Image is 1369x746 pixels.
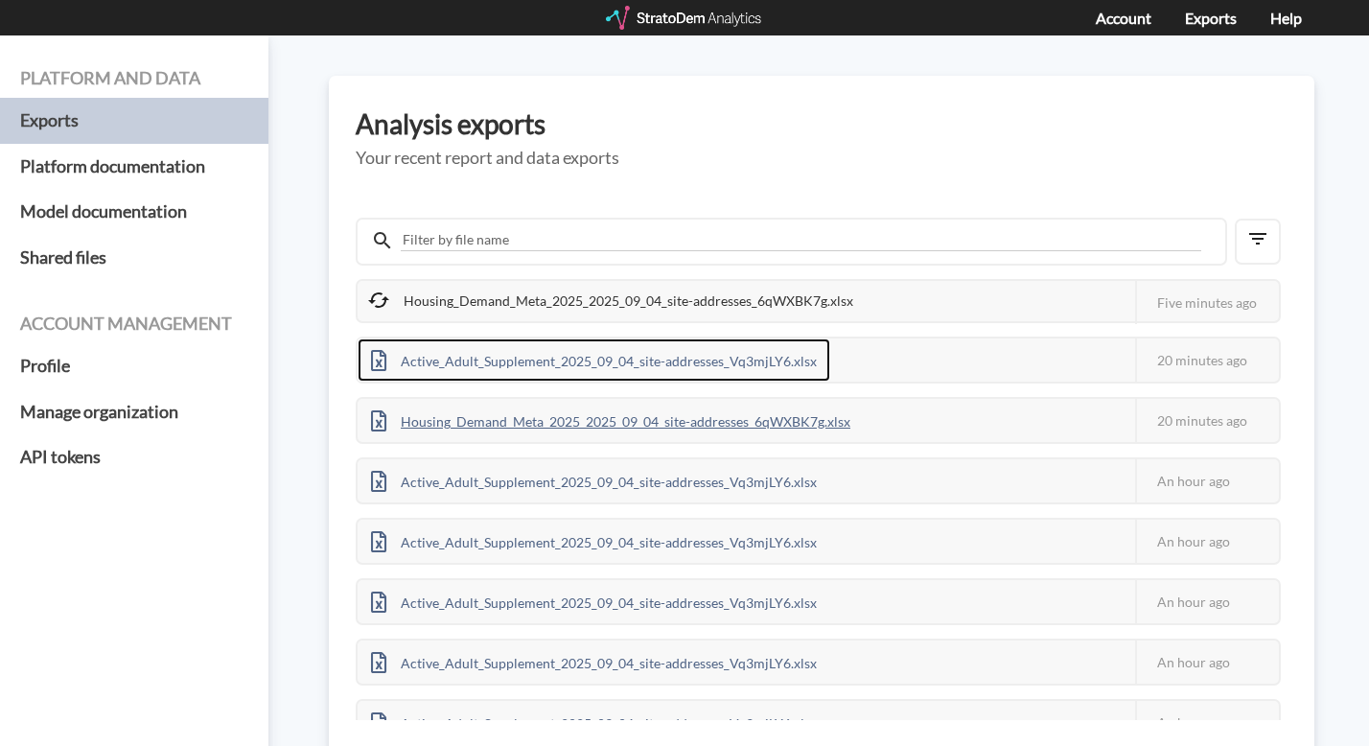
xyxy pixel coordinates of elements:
[1135,701,1279,744] div: An hour ago
[20,189,248,235] a: Model documentation
[356,149,1288,168] h5: Your recent report and data exports
[20,144,248,190] a: Platform documentation
[358,592,830,608] a: Active_Adult_Supplement_2025_09_04_site-addresses_Vq3mjLY6.xlsx
[20,434,248,480] a: API tokens
[1096,9,1151,27] a: Account
[358,410,864,427] a: Housing_Demand_Meta_2025_2025_09_04_site-addresses_6qWXBK7g.xlsx
[358,641,830,684] div: Active_Adult_Supplement_2025_09_04_site-addresses_Vq3mjLY6.xlsx
[1135,281,1279,324] div: Five minutes ago
[356,109,1288,139] h3: Analysis exports
[358,350,830,366] a: Active_Adult_Supplement_2025_09_04_site-addresses_Vq3mjLY6.xlsx
[1135,641,1279,684] div: An hour ago
[358,520,830,563] div: Active_Adult_Supplement_2025_09_04_site-addresses_Vq3mjLY6.xlsx
[358,652,830,668] a: Active_Adult_Supplement_2025_09_04_site-addresses_Vq3mjLY6.xlsx
[1185,9,1237,27] a: Exports
[358,471,830,487] a: Active_Adult_Supplement_2025_09_04_site-addresses_Vq3mjLY6.xlsx
[358,281,867,321] div: Housing_Demand_Meta_2025_2025_09_04_site-addresses_6qWXBK7g.xlsx
[358,580,830,623] div: Active_Adult_Supplement_2025_09_04_site-addresses_Vq3mjLY6.xlsx
[1270,9,1302,27] a: Help
[358,531,830,548] a: Active_Adult_Supplement_2025_09_04_site-addresses_Vq3mjLY6.xlsx
[358,338,830,382] div: Active_Adult_Supplement_2025_09_04_site-addresses_Vq3mjLY6.xlsx
[20,235,248,281] a: Shared files
[358,701,830,744] div: Active_Adult_Supplement_2025_09_04_site-addresses_Vq3mjLY6.xlsx
[1135,520,1279,563] div: An hour ago
[20,343,248,389] a: Profile
[1135,338,1279,382] div: 20 minutes ago
[1135,399,1279,442] div: 20 minutes ago
[20,315,248,334] h4: Account management
[20,98,248,144] a: Exports
[401,229,1201,251] input: Filter by file name
[358,459,830,502] div: Active_Adult_Supplement_2025_09_04_site-addresses_Vq3mjLY6.xlsx
[1135,580,1279,623] div: An hour ago
[358,399,864,442] div: Housing_Demand_Meta_2025_2025_09_04_site-addresses_6qWXBK7g.xlsx
[20,69,248,88] h4: Platform and data
[20,389,248,435] a: Manage organization
[358,712,830,729] a: Active_Adult_Supplement_2025_09_04_site-addresses_Vq3mjLY6.xlsx
[1135,459,1279,502] div: An hour ago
